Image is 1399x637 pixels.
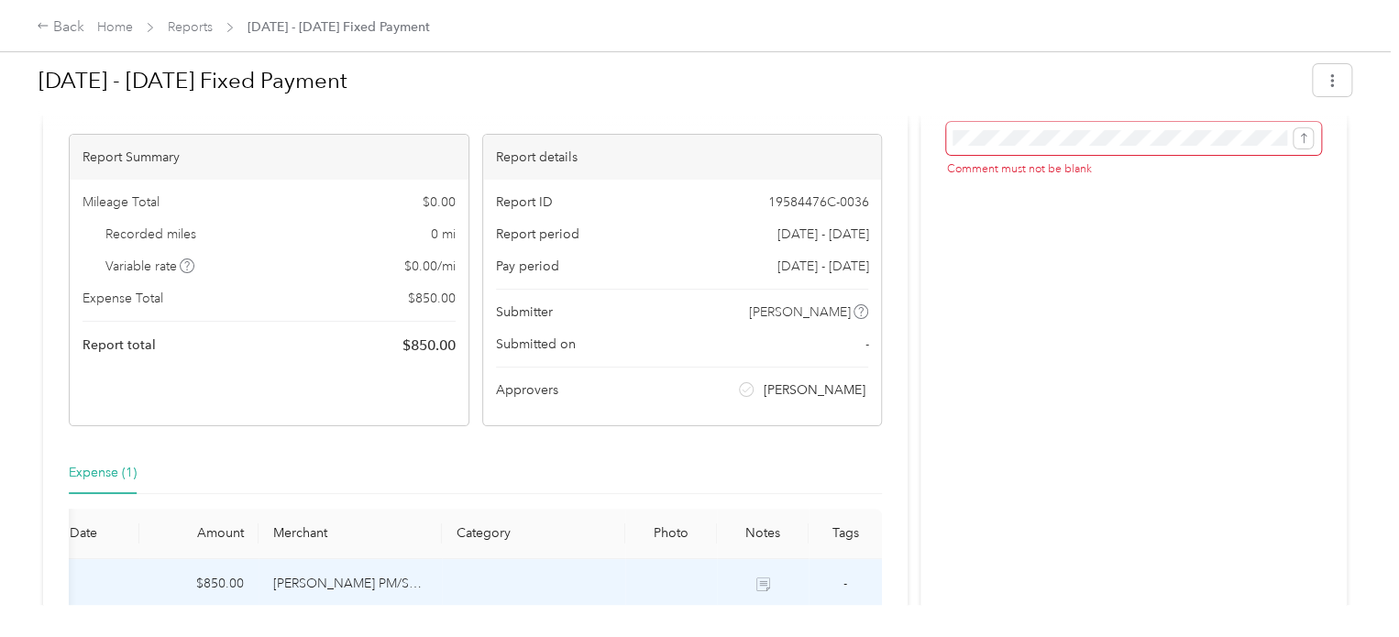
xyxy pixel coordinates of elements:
iframe: Everlance-gr Chat Button Frame [1296,534,1399,637]
td: $850.00 [139,559,259,610]
span: Approvers [496,380,558,400]
th: Photo [625,509,717,559]
div: Comment must not be blank [946,161,1321,178]
th: Category [442,509,625,559]
span: Submitter [496,302,553,322]
th: Merchant [259,509,442,559]
span: [PERSON_NAME] [764,380,865,400]
th: Expense Date [2,509,139,559]
span: 19584476C-0036 [767,192,868,212]
span: Expense Total [83,289,163,308]
td: - [809,559,882,610]
div: Back [37,16,84,38]
span: $ 0.00 / mi [404,257,456,276]
div: Report Summary [70,135,468,180]
span: [PERSON_NAME] [749,302,851,322]
div: Expense (1) [69,463,137,483]
span: $ 850.00 [408,289,456,308]
span: Report ID [496,192,553,212]
span: Pay period [496,257,559,276]
th: Amount [139,509,259,559]
span: Variable rate [105,257,195,276]
span: - [865,335,868,354]
a: Reports [168,19,213,35]
span: [DATE] - [DATE] [777,225,868,244]
td: Shaeffer PM/Sup Accountable Plan 2023 FAVR program [259,559,442,610]
div: Report details [483,135,882,180]
h1: Aug 1 - 31, 2025 Fixed Payment [39,59,1300,103]
span: 0 mi [431,225,456,244]
span: Submitted on [496,335,576,354]
a: Home [97,19,133,35]
span: [DATE] - [DATE] [777,257,868,276]
th: Notes [717,509,809,559]
span: Report total [83,335,156,355]
th: Tags [809,509,882,559]
span: $ 850.00 [402,335,456,357]
span: - [843,576,847,591]
div: Tags [823,525,867,541]
span: Report period [496,225,579,244]
td: 9-2-2025 [2,559,139,610]
span: [DATE] - [DATE] Fixed Payment [248,17,430,37]
span: $ 0.00 [423,192,456,212]
span: Mileage Total [83,192,160,212]
span: Recorded miles [105,225,196,244]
